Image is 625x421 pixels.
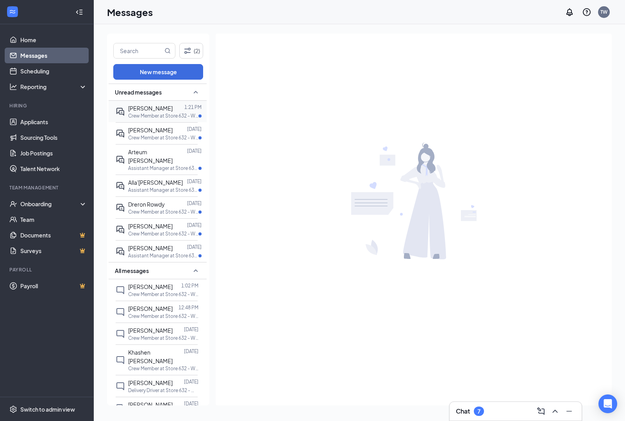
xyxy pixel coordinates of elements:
[128,148,173,164] span: Arteum [PERSON_NAME]
[128,379,173,386] span: [PERSON_NAME]
[20,114,87,130] a: Applicants
[179,304,198,311] p: 12:48 PM
[113,64,203,80] button: New message
[128,209,198,215] p: Crew Member at Store 632 - W. Akron
[116,382,125,391] svg: ChatInactive
[187,244,202,250] p: [DATE]
[116,107,125,116] svg: ActiveDoubleChat
[179,43,203,59] button: Filter (2)
[128,223,173,230] span: [PERSON_NAME]
[184,348,198,355] p: [DATE]
[116,225,125,234] svg: ActiveDoubleChat
[181,282,198,289] p: 1:02 PM
[20,48,87,63] a: Messages
[128,165,198,171] p: Assistant Manager at Store 632 - W. [GEOGRAPHIC_DATA]
[20,32,87,48] a: Home
[187,178,202,185] p: [DATE]
[116,329,125,339] svg: ChatInactive
[116,129,125,138] svg: ActiveDoubleChat
[20,83,87,91] div: Reporting
[191,266,200,275] svg: SmallChevronUp
[128,291,198,298] p: Crew Member at Store 632 - W. Akron
[128,244,173,252] span: [PERSON_NAME]
[550,407,560,416] svg: ChevronUp
[187,200,202,207] p: [DATE]
[187,126,202,132] p: [DATE]
[598,394,617,413] div: Open Intercom Messenger
[128,365,198,372] p: Crew Member at Store 632 - W. Akron
[128,230,198,237] p: Crew Member at Store 632 - W. Akron
[9,405,17,413] svg: Settings
[9,184,86,191] div: Team Management
[128,349,173,364] span: Khashen [PERSON_NAME]
[128,134,198,141] p: Crew Member at Store 632 - W. Akron
[191,87,200,97] svg: SmallChevronUp
[128,313,198,319] p: Crew Member at Store 632 - W. Akron
[128,327,173,334] span: [PERSON_NAME]
[9,102,86,109] div: Hiring
[115,267,149,275] span: All messages
[456,407,470,416] h3: Chat
[600,9,607,15] div: TW
[535,405,547,417] button: ComposeMessage
[565,7,574,17] svg: Notifications
[184,104,202,111] p: 1:21 PM
[20,212,87,227] a: Team
[20,130,87,145] a: Sourcing Tools
[20,63,87,79] a: Scheduling
[536,407,546,416] svg: ComposeMessage
[116,285,125,295] svg: ChatInactive
[116,155,125,164] svg: ActiveDoubleChat
[116,355,125,365] svg: ChatInactive
[20,405,75,413] div: Switch to admin view
[128,179,183,186] span: Alla'[PERSON_NAME]
[187,148,202,154] p: [DATE]
[9,200,17,208] svg: UserCheck
[128,335,198,341] p: Crew Member at Store 632 - W. Akron
[128,252,198,259] p: Assistant Manager at Store 632 - W. [GEOGRAPHIC_DATA]
[128,187,198,193] p: Assistant Manager at Store 632 - W. [GEOGRAPHIC_DATA]
[20,227,87,243] a: DocumentsCrown
[563,405,575,417] button: Minimize
[20,243,87,259] a: SurveysCrown
[128,283,173,290] span: [PERSON_NAME]
[184,400,198,407] p: [DATE]
[128,112,198,119] p: Crew Member at Store 632 - W. Akron
[107,5,153,19] h1: Messages
[549,405,561,417] button: ChevronUp
[115,88,162,96] span: Unread messages
[20,145,87,161] a: Job Postings
[116,203,125,212] svg: ActiveDoubleChat
[9,83,17,91] svg: Analysis
[128,401,173,408] span: [PERSON_NAME]
[582,7,591,17] svg: QuestionInfo
[128,387,198,394] p: Delivery Driver at Store 632 - W. [GEOGRAPHIC_DATA]
[116,307,125,317] svg: ChatInactive
[128,201,165,208] span: Dreron Rowdy
[128,105,173,112] span: [PERSON_NAME]
[183,46,192,55] svg: Filter
[20,278,87,294] a: PayrollCrown
[116,181,125,191] svg: ActiveDoubleChat
[128,127,173,134] span: [PERSON_NAME]
[184,326,198,333] p: [DATE]
[184,378,198,385] p: [DATE]
[75,8,83,16] svg: Collapse
[116,403,125,413] svg: DoubleChat
[20,161,87,177] a: Talent Network
[114,43,163,58] input: Search
[164,48,171,54] svg: MagnifyingGlass
[116,247,125,256] svg: ActiveDoubleChat
[9,8,16,16] svg: WorkstreamLogo
[20,200,80,208] div: Onboarding
[9,266,86,273] div: Payroll
[477,408,480,415] div: 7
[564,407,574,416] svg: Minimize
[187,222,202,228] p: [DATE]
[128,305,173,312] span: [PERSON_NAME]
